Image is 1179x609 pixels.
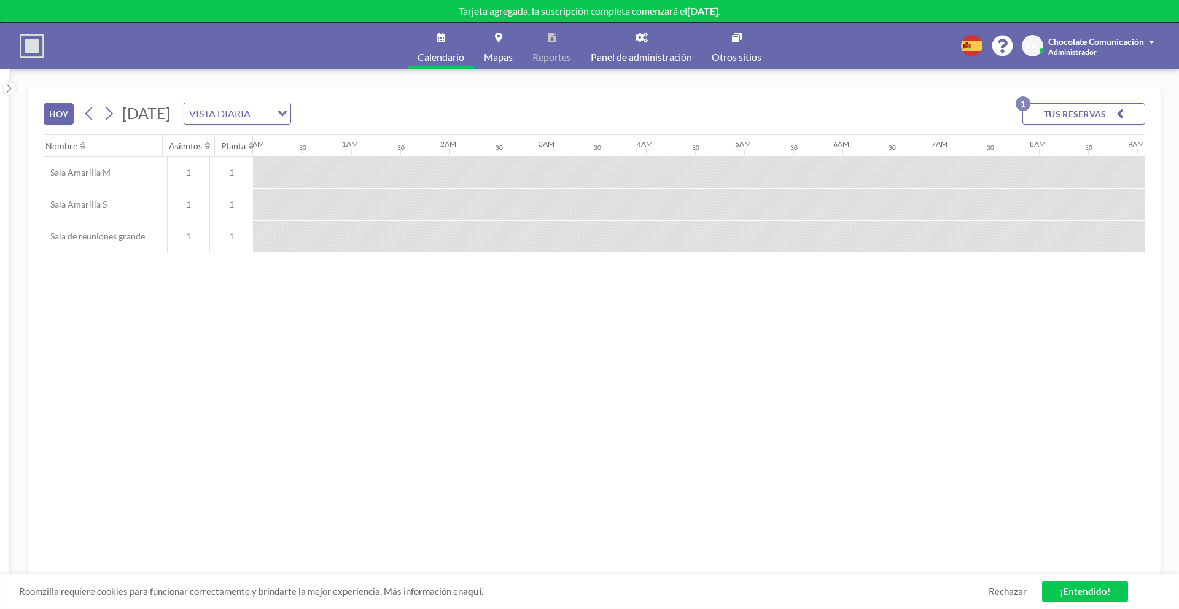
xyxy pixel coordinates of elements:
[1048,36,1144,47] span: Chocolate Comunicación
[523,23,581,69] a: Reportes
[790,144,798,152] div: 30
[702,23,771,69] a: Otros sitios
[440,139,456,149] div: 2AM
[1030,139,1046,149] div: 8AM
[184,103,290,124] div: Search for option
[187,106,253,122] span: VISTA DIARIA
[299,144,306,152] div: 30
[712,52,761,62] span: Otros sitios
[19,586,989,597] span: Roomzilla requiere cookies para funcionar correctamente y brindarte la mejor experiencia. Más inf...
[221,141,246,152] div: Planta
[474,23,523,69] a: Mapas
[44,231,145,242] span: Sala de reuniones grande
[168,231,209,242] span: 1
[594,144,601,152] div: 30
[1048,47,1097,56] span: Administrador
[1128,139,1144,149] div: 9AM
[532,52,571,62] span: Reportes
[168,167,209,178] span: 1
[687,5,718,17] b: [DATE]
[591,52,692,62] span: Panel de administración
[539,139,554,149] div: 3AM
[210,167,253,178] span: 1
[463,586,483,597] a: aquí.
[692,144,699,152] div: 30
[254,106,270,122] input: Search for option
[418,52,464,62] span: Calendario
[833,139,849,149] div: 6AM
[637,139,653,149] div: 4AM
[484,52,513,62] span: Mapas
[932,139,947,149] div: 7AM
[342,139,358,149] div: 1AM
[44,103,74,125] button: HOY
[210,199,253,210] span: 1
[122,104,171,122] span: [DATE]
[45,141,77,152] div: Nombre
[20,34,44,58] img: organization-logo
[1016,96,1030,111] p: 1
[168,199,209,210] span: 1
[1027,41,1038,52] span: CC
[1042,581,1128,602] a: ¡Entendido!
[1085,144,1092,152] div: 30
[987,144,994,152] div: 30
[408,23,474,69] a: Calendario
[581,23,702,69] a: Panel de administración
[889,144,896,152] div: 30
[496,144,503,152] div: 30
[735,139,751,149] div: 5AM
[1022,103,1145,125] button: TUS RESERVAS1
[210,231,253,242] span: 1
[989,586,1027,597] a: Rechazar
[169,141,202,152] div: Asientos
[397,144,405,152] div: 30
[44,167,111,178] span: Sala Amarilla M
[44,199,107,210] span: Sala Amarilla S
